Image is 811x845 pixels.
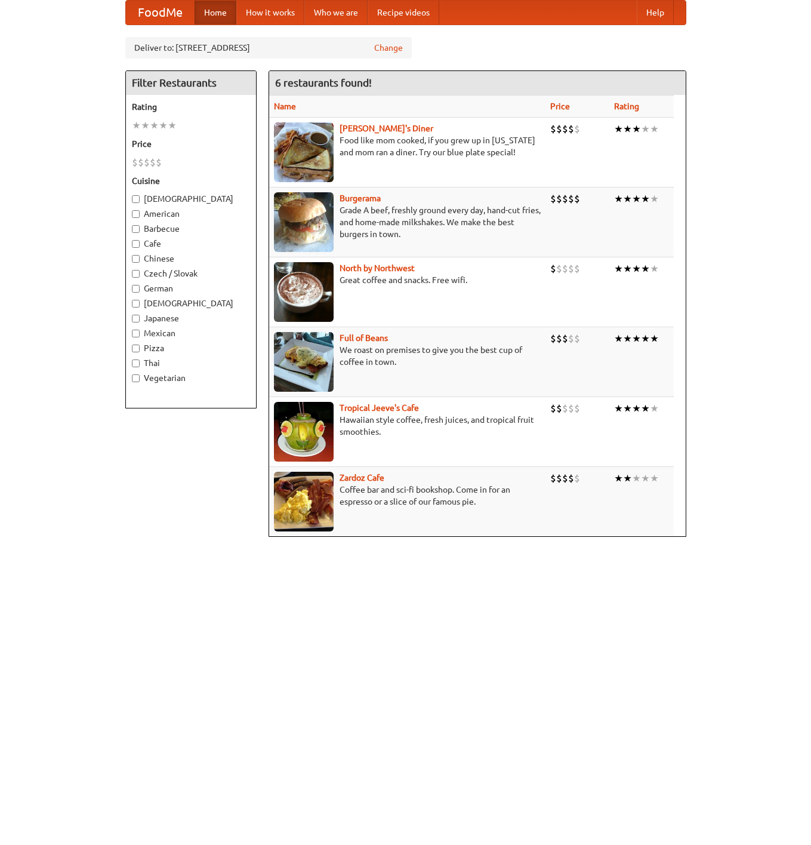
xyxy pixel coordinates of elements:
[556,472,562,485] li: $
[132,297,250,309] label: [DEMOGRAPHIC_DATA]
[568,332,574,345] li: $
[562,192,568,205] li: $
[340,193,381,203] a: Burgerama
[574,192,580,205] li: $
[150,119,159,132] li: ★
[132,270,140,278] input: Czech / Slovak
[650,472,659,485] li: ★
[132,175,250,187] h5: Cuisine
[132,208,250,220] label: American
[132,253,250,265] label: Chinese
[632,332,641,345] li: ★
[340,263,415,273] a: North by Northwest
[574,472,580,485] li: $
[632,402,641,415] li: ★
[562,332,568,345] li: $
[125,37,412,59] div: Deliver to: [STREET_ADDRESS]
[340,473,384,483] b: Zardoz Cafe
[550,402,556,415] li: $
[550,102,570,111] a: Price
[568,402,574,415] li: $
[168,119,177,132] li: ★
[556,332,562,345] li: $
[132,357,250,369] label: Thai
[132,101,250,113] h5: Rating
[614,402,623,415] li: ★
[650,262,659,275] li: ★
[650,122,659,136] li: ★
[132,330,140,337] input: Mexican
[132,195,140,203] input: [DEMOGRAPHIC_DATA]
[614,262,623,275] li: ★
[556,192,562,205] li: $
[274,332,334,392] img: beans.jpg
[614,332,623,345] li: ★
[562,402,568,415] li: $
[550,122,556,136] li: $
[236,1,304,24] a: How it works
[126,71,256,95] h4: Filter Restaurants
[368,1,439,24] a: Recipe videos
[274,484,541,508] p: Coffee bar and sci-fi bookshop. Come in for an espresso or a slice of our famous pie.
[274,192,334,252] img: burgerama.jpg
[641,192,650,205] li: ★
[126,1,195,24] a: FoodMe
[623,332,632,345] li: ★
[132,238,250,250] label: Cafe
[274,344,541,368] p: We roast on premises to give you the best cup of coffee in town.
[550,262,556,275] li: $
[275,77,372,88] ng-pluralize: 6 restaurants found!
[340,333,388,343] b: Full of Beans
[650,332,659,345] li: ★
[132,312,250,324] label: Japanese
[304,1,368,24] a: Who we are
[568,472,574,485] li: $
[132,240,140,248] input: Cafe
[159,119,168,132] li: ★
[623,122,632,136] li: ★
[340,124,433,133] a: [PERSON_NAME]'s Diner
[556,262,562,275] li: $
[132,285,140,293] input: German
[550,472,556,485] li: $
[614,102,639,111] a: Rating
[132,156,138,169] li: $
[274,204,541,240] p: Grade A beef, freshly ground every day, hand-cut fries, and home-made milkshakes. We make the bes...
[632,122,641,136] li: ★
[637,1,674,24] a: Help
[574,402,580,415] li: $
[623,472,632,485] li: ★
[574,122,580,136] li: $
[562,262,568,275] li: $
[156,156,162,169] li: $
[374,42,403,54] a: Change
[641,332,650,345] li: ★
[132,342,250,354] label: Pizza
[641,472,650,485] li: ★
[132,255,140,263] input: Chinese
[340,403,419,413] a: Tropical Jeeve's Cafe
[574,332,580,345] li: $
[195,1,236,24] a: Home
[132,315,140,322] input: Japanese
[556,122,562,136] li: $
[144,156,150,169] li: $
[568,192,574,205] li: $
[274,262,334,322] img: north.jpg
[632,472,641,485] li: ★
[132,372,250,384] label: Vegetarian
[274,134,541,158] p: Food like mom cooked, if you grew up in [US_STATE] and mom ran a diner. Try our blue plate special!
[132,359,140,367] input: Thai
[641,122,650,136] li: ★
[132,327,250,339] label: Mexican
[132,282,250,294] label: German
[632,262,641,275] li: ★
[138,156,144,169] li: $
[274,414,541,438] p: Hawaiian style coffee, fresh juices, and tropical fruit smoothies.
[132,223,250,235] label: Barbecue
[132,210,140,218] input: American
[550,192,556,205] li: $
